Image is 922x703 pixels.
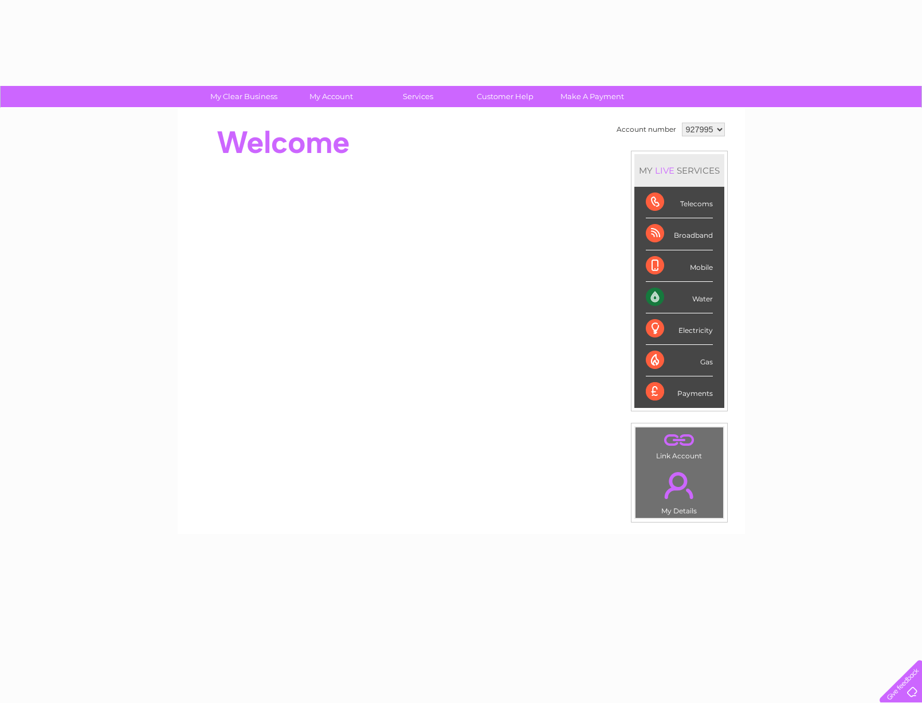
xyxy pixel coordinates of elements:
[634,154,724,187] div: MY SERVICES
[646,282,713,313] div: Water
[646,345,713,376] div: Gas
[635,427,724,463] td: Link Account
[646,313,713,345] div: Electricity
[646,218,713,250] div: Broadband
[638,465,720,505] a: .
[646,376,713,407] div: Payments
[371,86,465,107] a: Services
[545,86,639,107] a: Make A Payment
[197,86,291,107] a: My Clear Business
[638,430,720,450] a: .
[646,250,713,282] div: Mobile
[614,120,679,139] td: Account number
[284,86,378,107] a: My Account
[646,187,713,218] div: Telecoms
[653,165,677,176] div: LIVE
[635,462,724,519] td: My Details
[458,86,552,107] a: Customer Help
